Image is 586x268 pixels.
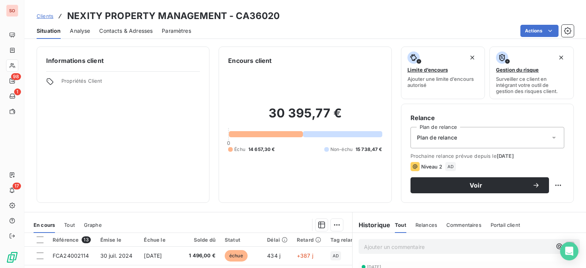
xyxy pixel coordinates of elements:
span: échue [225,250,248,262]
div: Solde dû [187,237,216,243]
span: Analyse [70,27,90,35]
div: Tag relance [330,237,369,243]
span: AD [333,254,339,258]
span: 1 [14,88,21,95]
div: Échue le [144,237,178,243]
span: 1 496,00 € [187,252,216,260]
button: Voir [411,177,549,193]
button: Actions [520,25,559,37]
img: Logo LeanPay [6,251,18,263]
div: Émise le [100,237,135,243]
div: Délai [267,237,288,243]
h6: Relance [411,113,564,122]
div: Référence [53,236,91,243]
span: Relances [415,222,437,228]
span: AD [448,164,454,169]
div: Retard [297,237,321,243]
div: SO [6,5,18,17]
span: Clients [37,13,53,19]
span: 14 657,30 € [248,146,275,153]
span: Tout [64,222,75,228]
div: Statut [225,237,258,243]
span: Commentaires [446,222,481,228]
span: Tout [395,222,406,228]
span: 98 [11,73,21,80]
button: Gestion du risqueSurveiller ce client en intégrant votre outil de gestion des risques client. [489,47,574,99]
span: [DATE] [497,153,514,159]
span: 13 [82,236,90,243]
span: Surveiller ce client en intégrant votre outil de gestion des risques client. [496,76,567,94]
span: Graphe [84,222,102,228]
span: 30 juil. 2024 [100,252,133,259]
div: Open Intercom Messenger [560,242,578,260]
span: 434 j [267,252,280,259]
span: 15 738,47 € [356,146,382,153]
span: Gestion du risque [496,67,539,73]
h6: Informations client [46,56,200,65]
span: Plan de relance [417,134,457,141]
span: +387 j [297,252,313,259]
button: Limite d’encoursAjouter une limite d’encours autorisé [401,47,485,99]
span: Portail client [491,222,520,228]
h3: NEXITY PROPERTY MANAGEMENT - CA36020 [67,9,280,23]
span: Voir [420,182,532,188]
h6: Encours client [228,56,272,65]
span: Propriétés Client [61,78,200,88]
span: Situation [37,27,61,35]
h2: 30 395,77 € [228,106,382,128]
span: Contacts & Adresses [99,27,153,35]
span: 17 [13,183,21,189]
span: Ajouter une limite d’encours autorisé [407,76,479,88]
span: [DATE] [144,252,162,259]
h6: Historique [353,220,391,229]
span: Prochaine relance prévue depuis le [411,153,564,159]
span: Échu [234,146,245,153]
span: En cours [34,222,55,228]
span: Non-échu [330,146,353,153]
span: Paramètres [162,27,191,35]
span: 0 [227,140,230,146]
span: Niveau 2 [421,164,442,170]
span: Limite d’encours [407,67,448,73]
span: FCA24002114 [53,252,89,259]
a: Clients [37,12,53,20]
